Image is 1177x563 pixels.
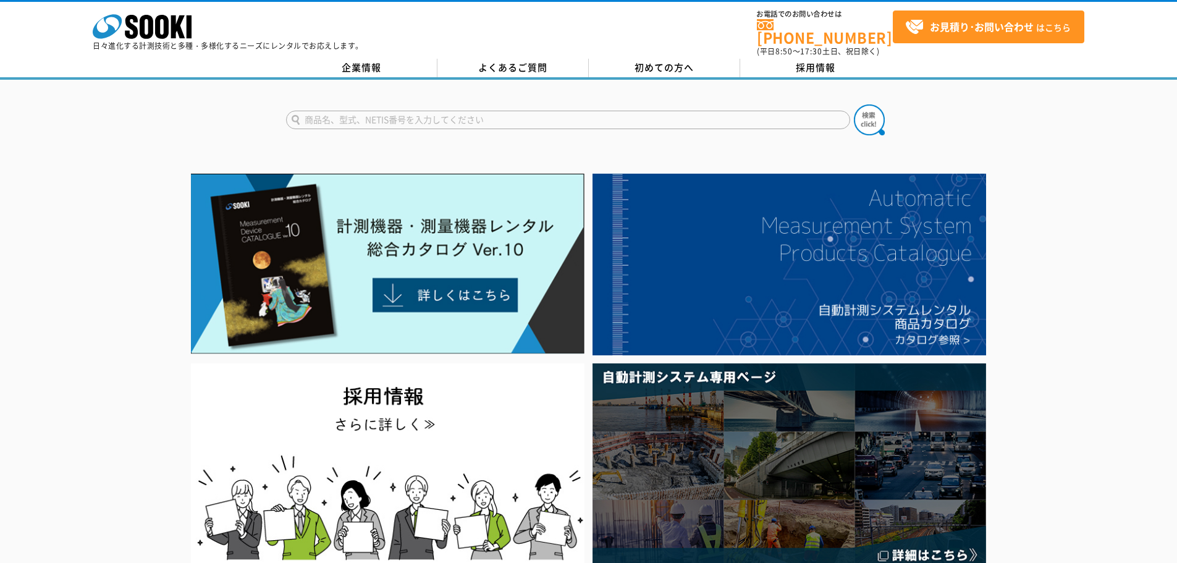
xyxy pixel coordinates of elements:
[589,59,740,77] a: 初めての方へ
[775,46,793,57] span: 8:50
[593,174,986,355] img: 自動計測システムカタログ
[93,42,363,49] p: 日々進化する計測技術と多種・多様化するニーズにレンタルでお応えします。
[635,61,694,74] span: 初めての方へ
[893,11,1084,43] a: お見積り･お問い合わせはこちら
[757,46,879,57] span: (平日 ～ 土日、祝日除く)
[854,104,885,135] img: btn_search.png
[191,174,584,354] img: Catalog Ver10
[740,59,892,77] a: 採用情報
[437,59,589,77] a: よくあるご質問
[930,19,1034,34] strong: お見積り･お問い合わせ
[800,46,822,57] span: 17:30
[286,59,437,77] a: 企業情報
[286,111,850,129] input: 商品名、型式、NETIS番号を入力してください
[905,18,1071,36] span: はこちら
[757,11,893,18] span: お電話でのお問い合わせは
[757,19,893,44] a: [PHONE_NUMBER]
